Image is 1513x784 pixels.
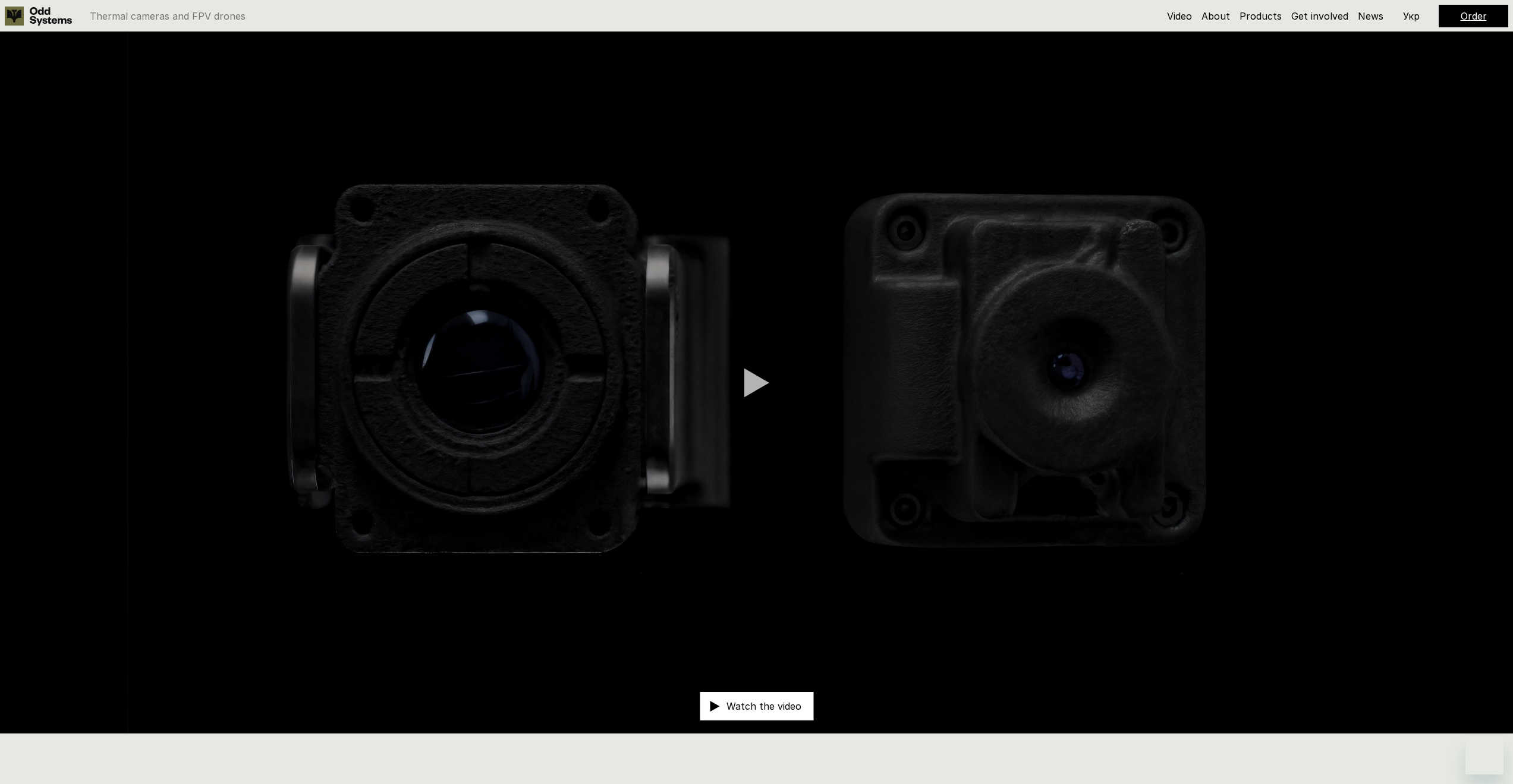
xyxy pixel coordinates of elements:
a: Video [1167,10,1192,22]
a: News [1358,10,1383,22]
a: Order [1461,10,1487,22]
a: About [1201,10,1230,22]
a: Products [1240,10,1282,22]
p: Thermal cameras and FPV drones [90,11,246,21]
p: Watch the video [726,701,801,711]
a: Get involved [1291,10,1348,22]
p: Укр [1403,11,1420,21]
iframe: Tlačítko pro spuštění okna posílání zpráv [1465,736,1503,774]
